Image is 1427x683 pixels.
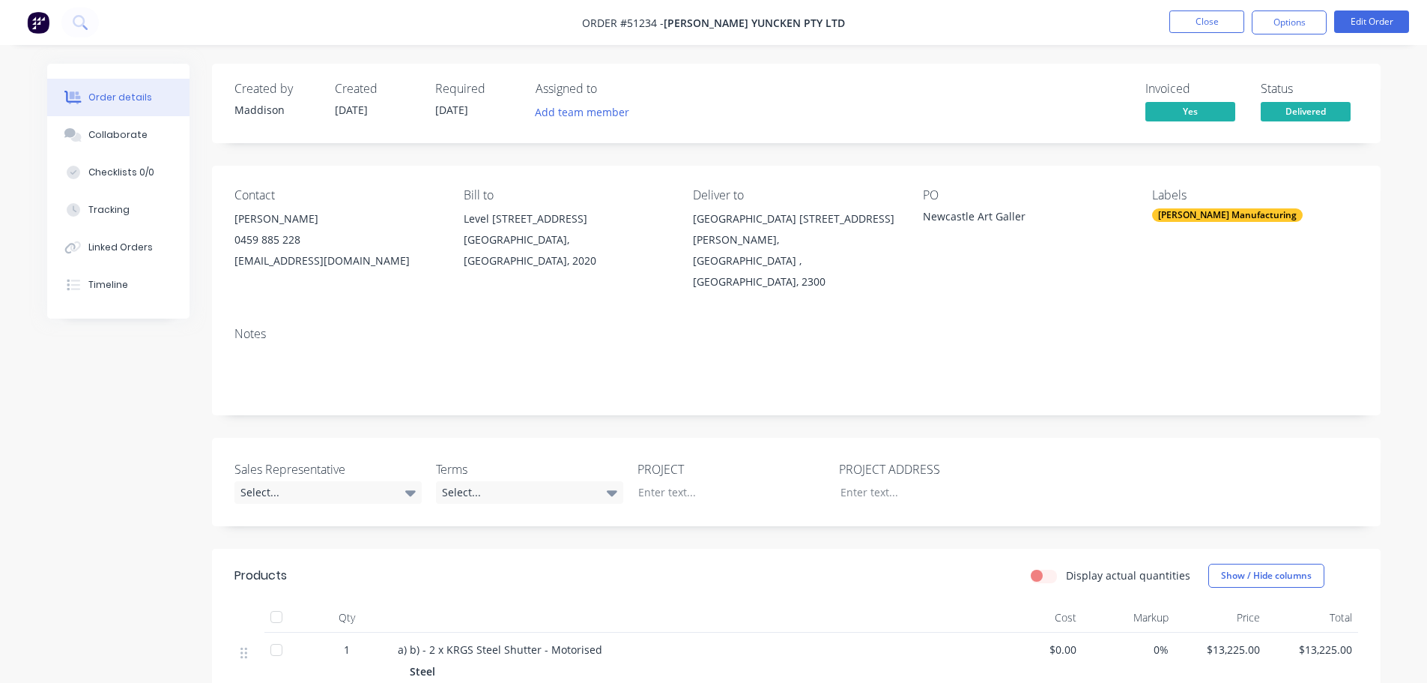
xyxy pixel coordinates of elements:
[88,91,152,104] div: Order details
[693,208,898,292] div: [GEOGRAPHIC_DATA] [STREET_ADDRESS][PERSON_NAME],[GEOGRAPHIC_DATA] , [GEOGRAPHIC_DATA], 2300
[47,79,190,116] button: Order details
[234,567,287,585] div: Products
[1145,102,1235,121] span: Yes
[536,102,637,122] button: Add team member
[435,103,468,117] span: [DATE]
[27,11,49,34] img: Factory
[436,460,623,478] label: Terms
[234,232,300,247] span: 0459 885 228
[335,82,417,96] div: Created
[1088,642,1169,658] span: 0%
[1261,102,1351,124] button: Delivered
[1261,102,1351,121] span: Delivered
[1169,10,1244,33] button: Close
[693,188,898,202] div: Deliver to
[997,642,1077,658] span: $0.00
[234,208,440,229] div: [PERSON_NAME]
[436,481,623,504] div: Select...
[302,603,392,633] div: Qty
[410,661,441,682] div: Steel
[1208,564,1324,588] button: Show / Hide columns
[344,642,350,658] span: 1
[335,103,368,117] span: [DATE]
[1152,188,1357,202] div: Labels
[234,460,422,478] label: Sales Representative
[1252,10,1327,34] button: Options
[464,188,669,202] div: Bill to
[88,278,128,292] div: Timeline
[693,208,898,250] div: [GEOGRAPHIC_DATA] [STREET_ADDRESS][PERSON_NAME],
[1272,642,1352,658] span: $13,225.00
[398,643,602,657] span: a) b) - 2 x KRGS Steel Shutter - Motorised
[582,16,664,30] span: Order #51234 -
[464,208,669,271] div: Level [STREET_ADDRESS][GEOGRAPHIC_DATA], [GEOGRAPHIC_DATA], 2020
[1181,642,1261,658] span: $13,225.00
[1066,568,1190,583] label: Display actual quantities
[88,241,153,254] div: Linked Orders
[1145,82,1243,96] div: Invoiced
[991,603,1083,633] div: Cost
[664,16,845,30] span: [PERSON_NAME] Yuncken Pty Ltd
[435,82,518,96] div: Required
[464,229,669,271] div: [GEOGRAPHIC_DATA], [GEOGRAPHIC_DATA], 2020
[234,188,440,202] div: Contact
[88,166,154,179] div: Checklists 0/0
[234,208,440,271] div: [PERSON_NAME] 0459 885 228 [EMAIL_ADDRESS][DOMAIN_NAME]
[47,266,190,304] button: Timeline
[637,460,825,478] label: PROJECT
[47,229,190,266] button: Linked Orders
[1175,603,1267,633] div: Price
[1152,208,1303,222] div: [PERSON_NAME] Manufacturing
[1266,603,1358,633] div: Total
[234,82,317,96] div: Created by
[234,102,317,118] div: Maddison
[527,102,637,122] button: Add team member
[47,154,190,191] button: Checklists 0/0
[88,203,130,217] div: Tracking
[464,208,669,229] div: Level [STREET_ADDRESS]
[923,188,1128,202] div: PO
[88,128,148,142] div: Collaborate
[234,327,1358,341] div: Notes
[47,191,190,229] button: Tracking
[923,208,1110,229] div: Newcastle Art Galler
[1082,603,1175,633] div: Markup
[47,116,190,154] button: Collaborate
[693,250,898,292] div: [GEOGRAPHIC_DATA] , [GEOGRAPHIC_DATA], 2300
[536,82,685,96] div: Assigned to
[234,250,440,271] div: [EMAIL_ADDRESS][DOMAIN_NAME]
[1334,10,1409,33] button: Edit Order
[839,460,1026,478] label: PROJECT ADDRESS
[234,481,422,504] div: Select...
[1261,82,1358,96] div: Status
